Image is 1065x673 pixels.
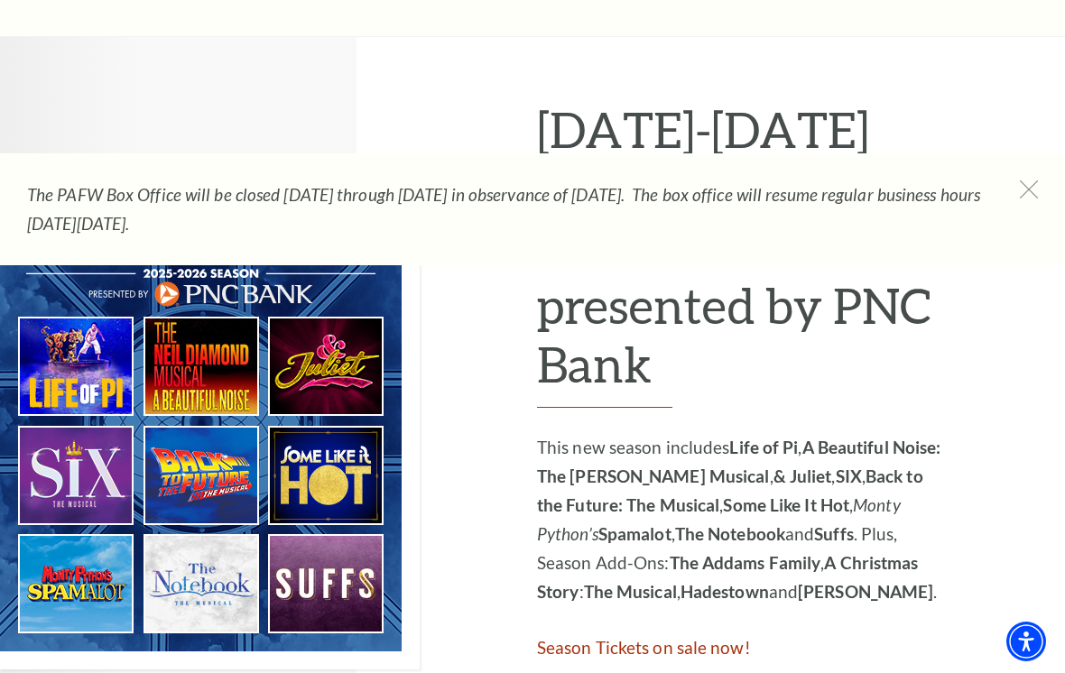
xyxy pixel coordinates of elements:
strong: Hadestown [681,581,769,602]
strong: The Addams Family [670,552,821,573]
em: Monty Python’s [537,494,901,544]
strong: SIX [836,466,862,486]
strong: A Christmas Story [537,552,918,602]
strong: & Juliet [773,466,832,486]
span: Season Tickets on sale now! [537,637,751,658]
p: This new season includes , , , , , , , and . Plus, Season Add-Ons: , : , and . [537,433,948,606]
h2: [DATE]-[DATE] Broadway at the Bass Season presented by PNC Bank [537,100,948,408]
strong: [PERSON_NAME] [798,581,933,602]
strong: A Beautiful Noise: The [PERSON_NAME] Musical [537,437,940,486]
strong: The Musical [584,581,677,602]
strong: Back to the Future: The Musical [537,466,923,515]
strong: The Notebook [675,523,785,544]
strong: Some Like It Hot [723,494,849,515]
strong: Life of Pi [729,437,798,457]
div: Accessibility Menu [1006,622,1046,661]
strong: Suffs [814,523,854,544]
strong: Spamalot [598,523,671,544]
em: The PAFW Box Office will be closed [DATE] through [DATE] in observance of [DATE]. The box office ... [27,184,980,234]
